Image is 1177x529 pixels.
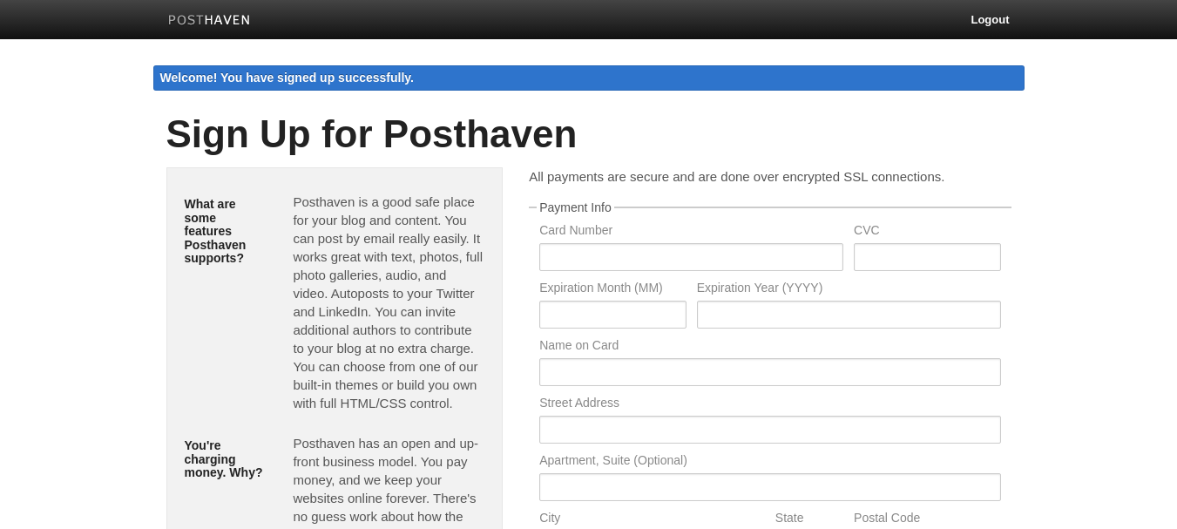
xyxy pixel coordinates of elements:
[539,224,843,241] label: Card Number
[153,65,1025,91] div: Welcome! You have signed up successfully.
[293,193,484,412] p: Posthaven is a good safe place for your blog and content. You can post by email really easily. It...
[185,439,267,479] h5: You're charging money. Why?
[539,281,686,298] label: Expiration Month (MM)
[539,397,1000,413] label: Street Address
[854,512,1000,528] label: Postal Code
[539,512,765,528] label: City
[697,281,1001,298] label: Expiration Year (YYYY)
[537,201,614,214] legend: Payment Info
[775,512,843,528] label: State
[168,15,251,28] img: Posthaven-bar
[185,198,267,265] h5: What are some features Posthaven supports?
[539,454,1000,471] label: Apartment, Suite (Optional)
[539,339,1000,356] label: Name on Card
[166,113,1011,155] h1: Sign Up for Posthaven
[529,167,1011,186] p: All payments are secure and are done over encrypted SSL connections.
[854,224,1000,241] label: CVC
